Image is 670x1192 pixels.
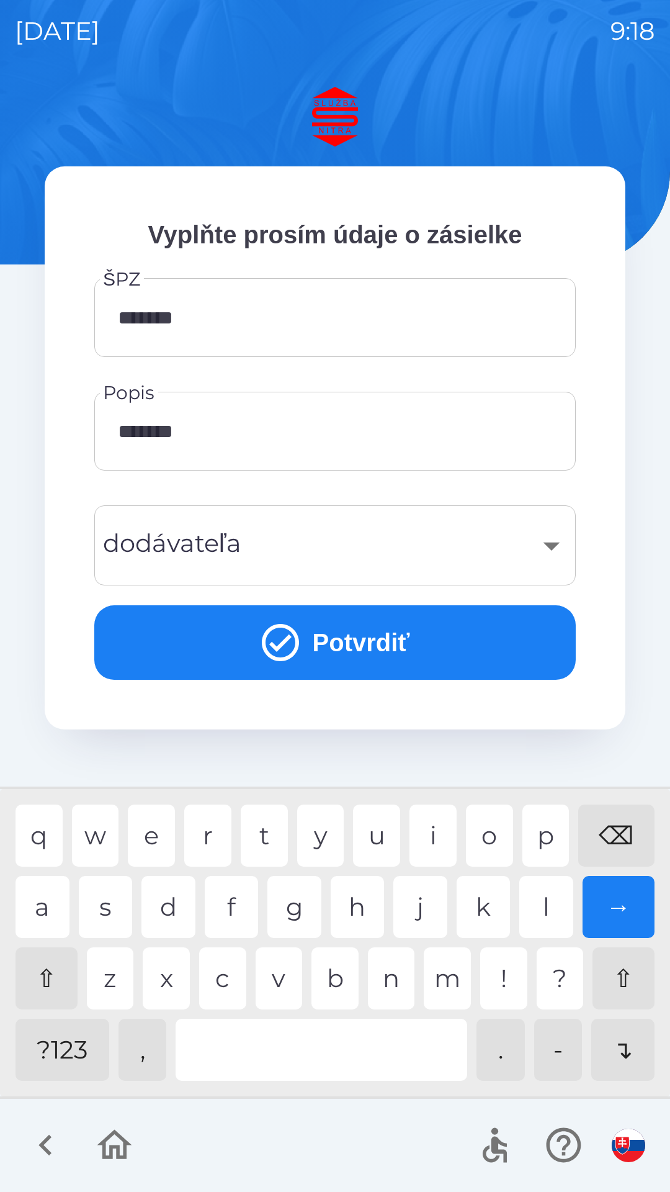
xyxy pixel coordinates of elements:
[94,605,576,680] button: Potvrdiť
[94,216,576,253] p: Vyplňte prosím údaje o zásielke
[610,12,655,50] p: 9:18
[45,87,625,147] img: Logo
[15,12,100,50] p: [DATE]
[103,379,154,406] label: Popis
[103,266,141,292] label: ŠPZ
[612,1129,645,1162] img: sk flag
